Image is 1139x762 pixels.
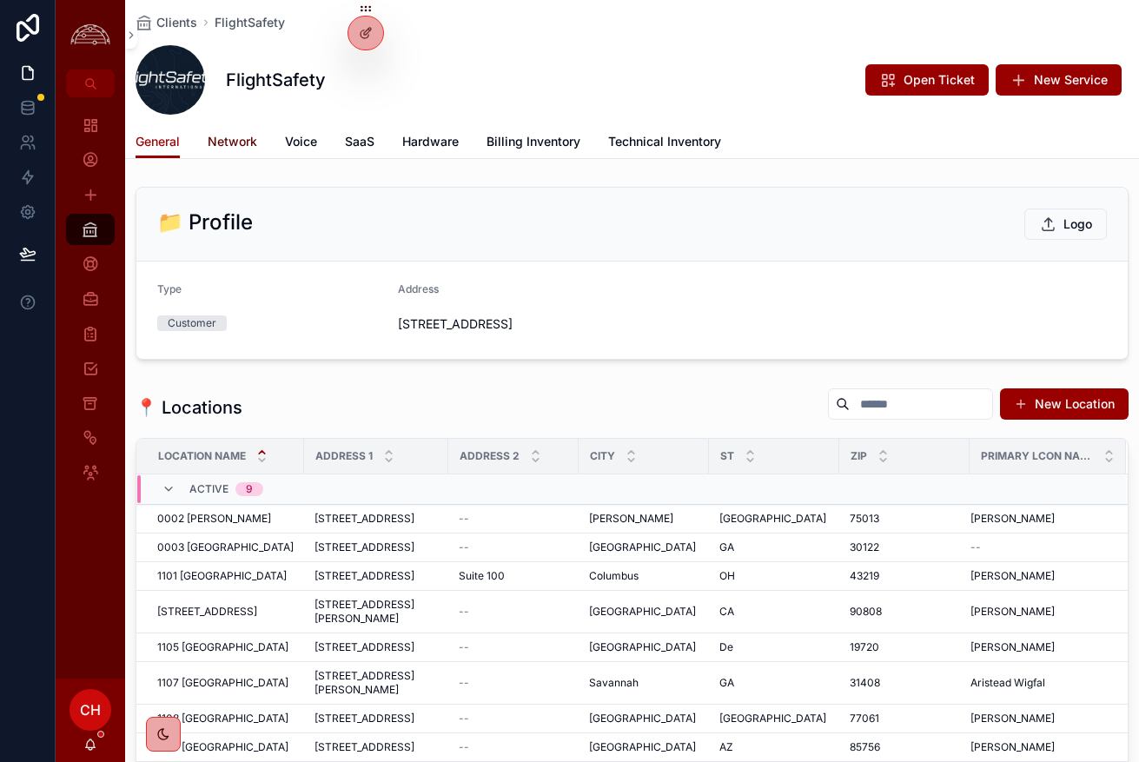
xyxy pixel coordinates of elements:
span: [GEOGRAPHIC_DATA] [589,605,696,619]
a: General [136,126,180,159]
span: 1108 [GEOGRAPHIC_DATA] [157,712,288,726]
span: -- [459,640,469,654]
span: GA [719,540,734,554]
a: Network [208,126,257,161]
span: [STREET_ADDRESS] [315,540,414,554]
span: [STREET_ADDRESS][PERSON_NAME] [315,598,438,626]
h2: 📁 Profile [157,209,253,236]
span: Aristead Wigfal [970,676,1045,690]
span: 43219 [850,569,879,583]
span: 1101 [GEOGRAPHIC_DATA] [157,569,287,583]
span: CA [719,605,734,619]
div: 9 [246,482,253,496]
a: Clients [136,14,197,31]
span: [STREET_ADDRESS][PERSON_NAME] [315,669,438,697]
span: -- [459,540,469,554]
span: City [590,449,615,463]
div: scrollable content [56,97,125,511]
span: [PERSON_NAME] [970,640,1055,654]
span: Zip [851,449,867,463]
span: [GEOGRAPHIC_DATA] [719,512,826,526]
span: 1109 [GEOGRAPHIC_DATA] [157,740,288,754]
span: [STREET_ADDRESS] [315,512,414,526]
button: New Service [996,64,1122,96]
a: SaaS [345,126,374,161]
span: 90808 [850,605,882,619]
button: Logo [1024,209,1107,240]
span: Voice [285,133,317,150]
span: [GEOGRAPHIC_DATA] [589,712,696,726]
span: AZ [719,740,733,754]
img: App logo [66,22,115,49]
span: CH [80,699,101,720]
span: Network [208,133,257,150]
span: Type [157,282,182,295]
span: [STREET_ADDRESS] [315,740,414,754]
div: Customer [168,315,216,331]
span: Address [398,282,439,295]
span: -- [459,512,469,526]
span: [GEOGRAPHIC_DATA] [589,740,696,754]
span: 0002 [PERSON_NAME] [157,512,271,526]
span: 75013 [850,512,879,526]
span: Active [189,482,228,496]
span: -- [459,712,469,726]
span: 1105 [GEOGRAPHIC_DATA] [157,640,288,654]
span: [PERSON_NAME] [970,605,1055,619]
span: Clients [156,14,197,31]
a: Technical Inventory [608,126,721,161]
span: Location Name [158,449,246,463]
span: [GEOGRAPHIC_DATA] [589,640,696,654]
a: FlightSafety [215,14,285,31]
span: [STREET_ADDRESS] [315,569,414,583]
span: [PERSON_NAME] [970,512,1055,526]
span: [PERSON_NAME] [970,740,1055,754]
span: 85756 [850,740,880,754]
span: -- [459,740,469,754]
span: 77061 [850,712,879,726]
span: Open Ticket [904,71,975,89]
span: 30122 [850,540,879,554]
span: [STREET_ADDRESS] [157,605,257,619]
button: New Location [1000,388,1129,420]
span: [STREET_ADDRESS] [315,640,414,654]
span: Hardware [402,133,459,150]
span: GA [719,676,734,690]
span: Primary LCON Name [981,449,1093,463]
span: [PERSON_NAME] [970,569,1055,583]
h1: FlightSafety [226,68,326,92]
a: Hardware [402,126,459,161]
span: [GEOGRAPHIC_DATA] [589,540,696,554]
span: [PERSON_NAME] [589,512,673,526]
span: [PERSON_NAME] [970,712,1055,726]
span: Savannah [589,676,639,690]
span: 0003 [GEOGRAPHIC_DATA] [157,540,294,554]
span: [STREET_ADDRESS] [315,712,414,726]
span: -- [459,605,469,619]
a: Voice [285,126,317,161]
h1: 📍 Locations [136,395,242,420]
span: Suite 100 [459,569,505,583]
span: -- [459,676,469,690]
span: 1107 [GEOGRAPHIC_DATA] [157,676,288,690]
span: SaaS [345,133,374,150]
span: De [719,640,733,654]
span: New Service [1034,71,1108,89]
span: Technical Inventory [608,133,721,150]
span: 19720 [850,640,879,654]
span: -- [970,540,981,554]
span: Address 1 [315,449,373,463]
span: 31408 [850,676,880,690]
span: Billing Inventory [487,133,580,150]
a: Billing Inventory [487,126,580,161]
span: ST [720,449,734,463]
button: Open Ticket [865,64,989,96]
span: Address 2 [460,449,520,463]
span: General [136,133,180,150]
span: [STREET_ADDRESS] [398,315,625,333]
span: OH [719,569,735,583]
span: Logo [1063,215,1092,233]
span: Columbus [589,569,639,583]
